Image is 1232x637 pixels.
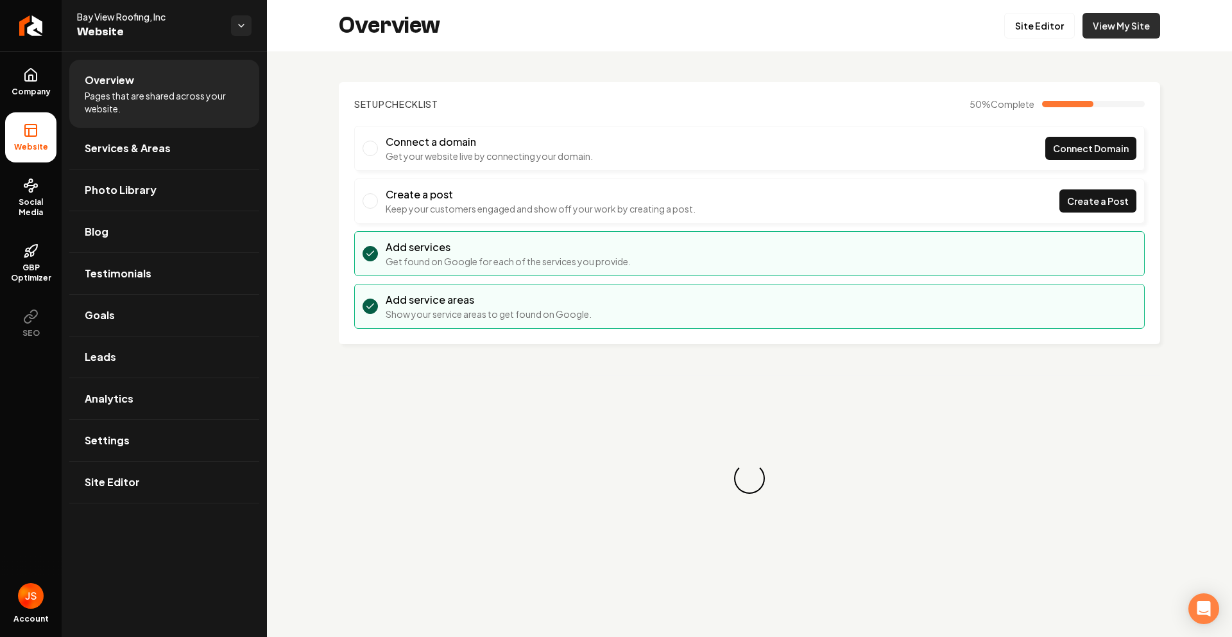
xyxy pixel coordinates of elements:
[1082,13,1160,39] a: View My Site
[18,583,44,609] button: Open user button
[5,263,56,283] span: GBP Optimizer
[85,182,157,198] span: Photo Library
[5,299,56,349] button: SEO
[386,240,631,255] h3: Add services
[69,462,259,503] a: Site Editor
[1059,189,1136,213] a: Create a Post
[5,168,56,228] a: Social Media
[386,187,696,202] h3: Create a post
[69,420,259,461] a: Settings
[386,292,592,308] h3: Add service areas
[386,255,631,268] p: Get found on Google for each of the services you provide.
[77,23,221,41] span: Website
[69,253,259,294] a: Testimonials
[339,13,440,39] h2: Overview
[6,87,56,97] span: Company
[85,73,134,88] span: Overview
[9,142,53,152] span: Website
[386,134,593,150] h3: Connect a domain
[69,170,259,211] a: Photo Library
[69,211,259,252] a: Blog
[85,475,140,490] span: Site Editor
[85,308,115,323] span: Goals
[5,57,56,107] a: Company
[85,224,108,240] span: Blog
[69,336,259,378] a: Leads
[386,308,592,320] p: Show your service areas to get found on Google.
[85,433,130,448] span: Settings
[5,233,56,293] a: GBP Optimizer
[85,89,244,115] span: Pages that are shared across your website.
[77,10,221,23] span: Bay View Roofing, Inc
[386,150,593,162] p: Get your website live by connecting your domain.
[1188,593,1219,624] div: Open Intercom Messenger
[85,391,133,406] span: Analytics
[85,266,151,281] span: Testimonials
[1053,142,1129,155] span: Connect Domain
[85,141,171,156] span: Services & Areas
[18,583,44,609] img: James Shamoun
[1004,13,1075,39] a: Site Editor
[13,614,49,624] span: Account
[386,202,696,215] p: Keep your customers engaged and show off your work by creating a post.
[730,459,769,498] div: Loading
[19,15,43,36] img: Rebolt Logo
[970,98,1034,110] span: 50 %
[1045,137,1136,160] a: Connect Domain
[17,328,45,338] span: SEO
[69,378,259,419] a: Analytics
[85,349,116,365] span: Leads
[1067,195,1129,208] span: Create a Post
[69,128,259,169] a: Services & Areas
[354,98,438,110] h2: Checklist
[69,295,259,336] a: Goals
[354,98,385,110] span: Setup
[991,98,1034,110] span: Complete
[5,197,56,218] span: Social Media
